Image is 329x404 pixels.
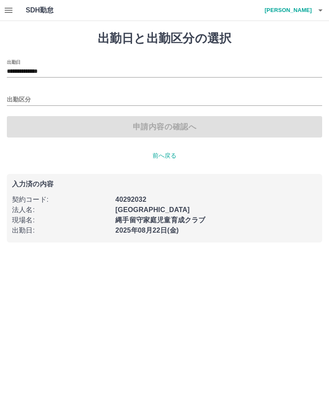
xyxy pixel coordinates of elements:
[12,181,317,188] p: 入力済の内容
[115,206,190,213] b: [GEOGRAPHIC_DATA]
[12,215,110,225] p: 現場名 :
[7,59,21,65] label: 出勤日
[7,31,322,46] h1: 出勤日と出勤区分の選択
[115,196,146,203] b: 40292032
[7,151,322,160] p: 前へ戻る
[12,195,110,205] p: 契約コード :
[12,225,110,236] p: 出勤日 :
[12,205,110,215] p: 法人名 :
[115,227,179,234] b: 2025年08月22日(金)
[115,216,205,224] b: 縄手留守家庭児童育成クラブ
